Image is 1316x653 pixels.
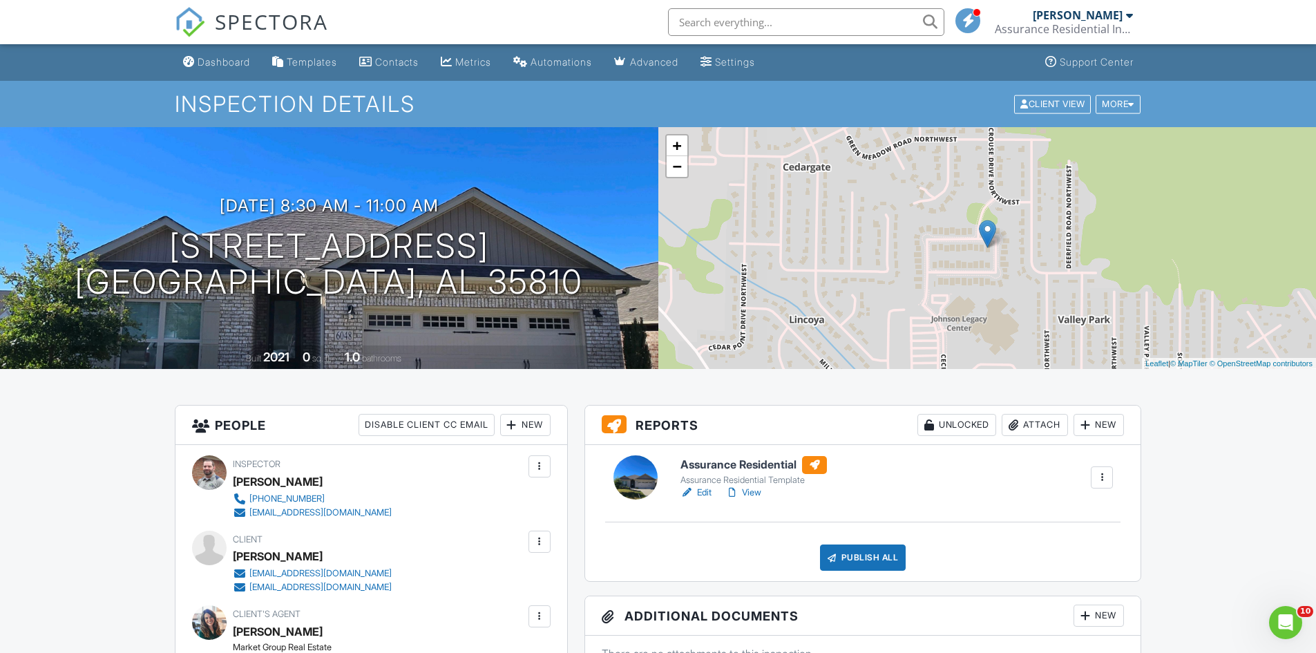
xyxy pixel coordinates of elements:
[820,545,906,571] div: Publish All
[995,22,1133,36] div: Assurance Residential Inspections, LLC
[667,135,687,156] a: Zoom in
[585,596,1141,636] h3: Additional Documents
[917,414,996,436] div: Unlocked
[215,7,328,36] span: SPECTORA
[1170,359,1208,368] a: © MapTiler
[1074,414,1124,436] div: New
[233,642,403,653] div: Market Group Real Estate
[267,50,343,75] a: Templates
[345,350,360,364] div: 1.0
[375,56,419,68] div: Contacts
[680,475,827,486] div: Assurance Residential Template
[233,580,392,594] a: [EMAIL_ADDRESS][DOMAIN_NAME]
[246,353,261,363] span: Built
[1002,414,1068,436] div: Attach
[1040,50,1139,75] a: Support Center
[695,50,761,75] a: Settings
[1014,95,1091,113] div: Client View
[175,7,205,37] img: The Best Home Inspection Software - Spectora
[359,414,495,436] div: Disable Client CC Email
[198,56,250,68] div: Dashboard
[249,582,392,593] div: [EMAIL_ADDRESS][DOMAIN_NAME]
[233,567,392,580] a: [EMAIL_ADDRESS][DOMAIN_NAME]
[178,50,256,75] a: Dashboard
[725,486,761,500] a: View
[362,353,401,363] span: bathrooms
[175,92,1142,116] h1: Inspection Details
[668,8,944,36] input: Search everything...
[1013,98,1094,108] a: Client View
[233,506,392,520] a: [EMAIL_ADDRESS][DOMAIN_NAME]
[220,196,439,215] h3: [DATE] 8:30 am - 11:00 am
[609,50,684,75] a: Advanced
[508,50,598,75] a: Automations (Basic)
[680,456,827,486] a: Assurance Residential Assurance Residential Template
[531,56,592,68] div: Automations
[1269,606,1302,639] iframe: Intercom live chat
[233,621,323,642] a: [PERSON_NAME]
[249,493,325,504] div: [PHONE_NUMBER]
[75,228,583,301] h1: [STREET_ADDRESS] [GEOGRAPHIC_DATA], AL 35810
[312,353,332,363] span: sq. ft.
[585,406,1141,445] h3: Reports
[1142,358,1316,370] div: |
[680,456,827,474] h6: Assurance Residential
[233,609,301,619] span: Client's Agent
[1210,359,1313,368] a: © OpenStreetMap contributors
[500,414,551,436] div: New
[435,50,497,75] a: Metrics
[1060,56,1134,68] div: Support Center
[1074,605,1124,627] div: New
[287,56,337,68] div: Templates
[263,350,289,364] div: 2021
[233,492,392,506] a: [PHONE_NUMBER]
[630,56,678,68] div: Advanced
[667,156,687,177] a: Zoom out
[233,459,280,469] span: Inspector
[680,486,712,500] a: Edit
[354,50,424,75] a: Contacts
[715,56,755,68] div: Settings
[233,471,323,492] div: [PERSON_NAME]
[249,568,392,579] div: [EMAIL_ADDRESS][DOMAIN_NAME]
[455,56,491,68] div: Metrics
[249,507,392,518] div: [EMAIL_ADDRESS][DOMAIN_NAME]
[233,546,323,567] div: [PERSON_NAME]
[175,19,328,48] a: SPECTORA
[1096,95,1141,113] div: More
[175,406,567,445] h3: People
[1297,606,1313,617] span: 10
[233,534,263,545] span: Client
[1033,8,1123,22] div: [PERSON_NAME]
[1145,359,1168,368] a: Leaflet
[303,350,310,364] div: 0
